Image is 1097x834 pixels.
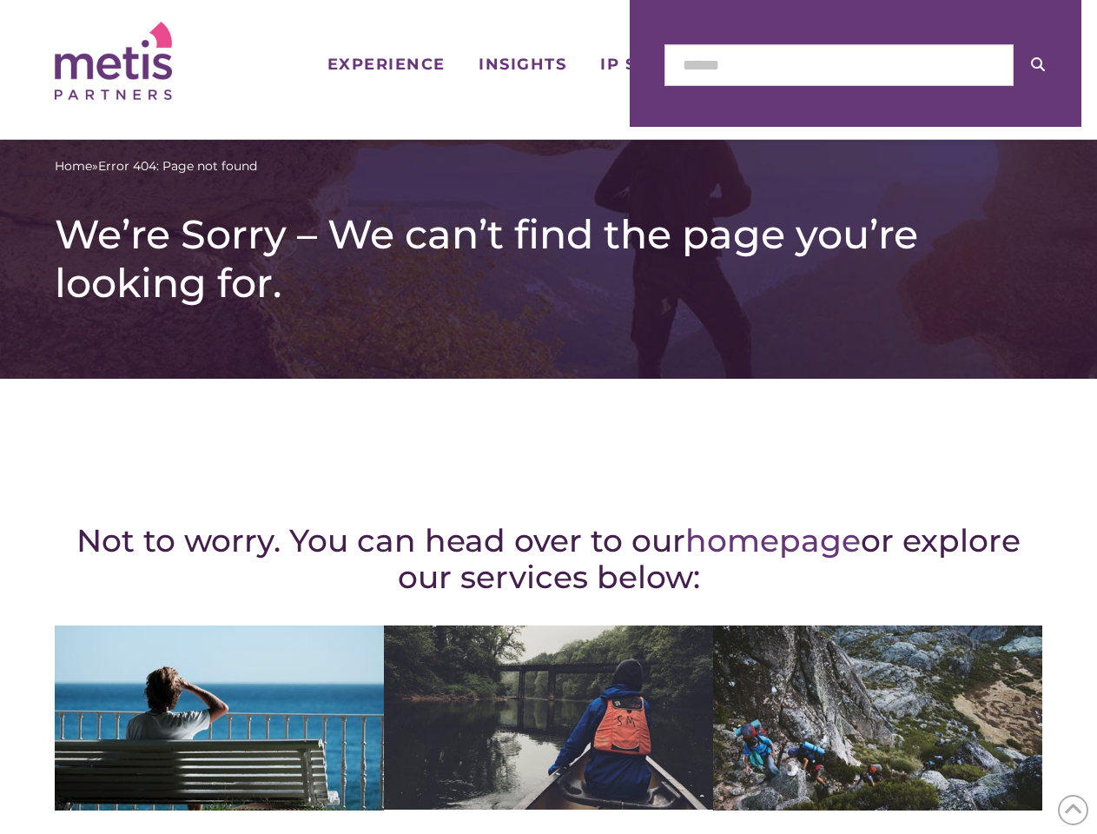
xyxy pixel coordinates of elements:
span: Insights [479,56,566,72]
a: homepage [685,521,861,559]
span: Experience [327,56,446,72]
span: » [55,157,257,175]
span: Back to Top [1058,795,1088,825]
a: Home [55,157,92,175]
h1: We’re Sorry – We can’t find the page you’re looking for. [55,210,1042,308]
img: Metis Partners [55,22,172,100]
span: Error 404: Page not found [98,157,257,175]
h2: Not to worry. You can head over to our or explore our services below: [55,522,1042,595]
span: IP Sales [600,56,683,72]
